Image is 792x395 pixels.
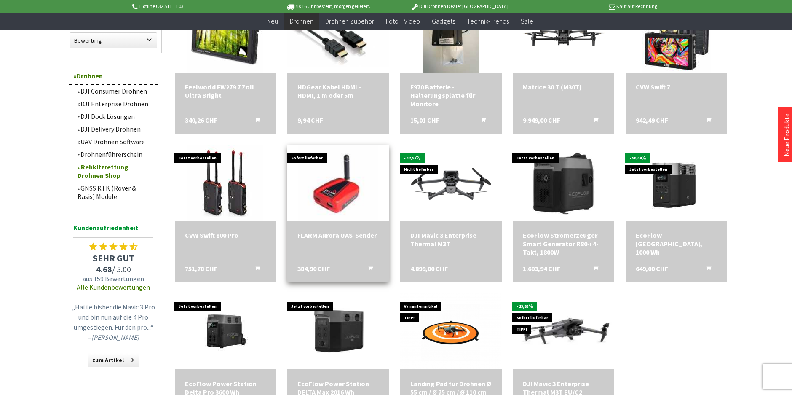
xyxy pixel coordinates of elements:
img: Matrice 30 T (M30T) [513,6,614,63]
a: DJI Dock Lösungen [73,110,158,123]
span: 9.949,00 CHF [523,116,560,124]
a: Drohnen Zubehör [319,13,380,30]
a: Technik-Trends [461,13,515,30]
button: In den Warenkorb [696,116,716,127]
a: Neu [261,13,284,30]
a: Alle Kundenbewertungen [77,283,150,291]
a: CVW Swift Z 942,49 CHF In den Warenkorb [636,83,717,91]
a: DJI Enterprise Drohnen [73,97,158,110]
span: 4.899,00 CHF [410,264,448,273]
div: FLARM Aurora UAS-Sender [297,231,379,239]
p: Hotline 032 511 11 03 [131,1,262,11]
span: aus 159 Bewertungen [69,274,158,283]
em: [PERSON_NAME] [91,333,139,341]
span: 751,78 CHF [185,264,217,273]
div: CVW Swift 800 Pro [185,231,266,239]
span: Technik-Trends [467,17,509,25]
a: Sale [515,13,539,30]
div: Feelworld FW279 7 Zoll Ultra Bright [185,83,266,99]
img: EcoFlow Stromerzeuger Smart Generator R80-i 4-Takt, 1800W [513,151,614,215]
label: Bewertung [70,33,157,48]
a: DJI Consumer Drohnen [73,85,158,97]
a: CVW Swift 800 Pro 751,78 CHF In den Warenkorb [185,231,266,239]
span: 340,26 CHF [185,116,217,124]
a: Gadgets [426,13,461,30]
span: 384,90 CHF [297,264,330,273]
img: HDGear Kabel HDMI - HDMI, 1 m oder 5m [287,3,389,67]
a: DJI Mavic 3 Enterprise Thermal M3T 4.899,00 CHF [410,231,492,248]
div: Matrice 30 T (M30T) [523,83,604,91]
span: Drohnen Zubehör [325,17,374,25]
span: 942,49 CHF [636,116,668,124]
a: Drohnen [69,67,158,85]
img: DJI Mavic 3 Enterprise Thermal M3T EU/C2 [513,299,614,363]
span: 1.603,94 CHF [523,264,560,273]
span: Kundenzufriedenheit [73,222,153,238]
a: DJI Delivery Drohnen [73,123,158,135]
span: 15,01 CHF [410,116,439,124]
span: 9,94 CHF [297,116,323,124]
a: EcoFlow - [GEOGRAPHIC_DATA], 1000 Wh 649,00 CHF In den Warenkorb [636,231,717,256]
a: Drohnenführerschein [73,148,158,161]
span: 4.68 [96,264,112,274]
img: Landing Pad für Drohnen Ø 55 cm / Ø 75 cm / Ø 110 cm [400,293,501,369]
span: Drohnen [290,17,313,25]
span: / 5.00 [69,264,158,274]
button: In den Warenkorb [471,116,491,127]
div: HDGear Kabel HDMI - HDMI, 1 m oder 5m [297,83,379,99]
button: In den Warenkorb [358,264,378,275]
a: Feelworld FW279 7 Zoll Ultra Bright 340,26 CHF In den Warenkorb [185,83,266,99]
p: Bis 16 Uhr bestellt, morgen geliefert. [262,1,393,11]
a: Neue Produkte [782,113,791,156]
div: F970 Batterie - Halterungsplatte für Monitore [410,83,492,108]
p: „Hatte bisher die Mavic 3 Pro und bin nun auf die 4 Pro umgestiegen. Für den pro...“ – [71,302,155,342]
a: HDGear Kabel HDMI - HDMI, 1 m oder 5m 9,94 CHF [297,83,379,99]
a: Matrice 30 T (M30T) 9.949,00 CHF In den Warenkorb [523,83,604,91]
button: In den Warenkorb [245,116,265,127]
img: EcoFlow - Power Station Delta 2, 1000 Wh [639,145,714,221]
span: 649,00 CHF [636,264,668,273]
p: Kauf auf Rechnung [525,1,657,11]
img: Ecoflow Delta Pro [187,293,263,369]
a: UAV Drohnen Software [73,135,158,148]
img: CVW Swift 800 Pro [187,145,263,221]
span: Gadgets [432,17,455,25]
a: F970 Batterie - Halterungsplatte für Monitore 15,01 CHF In den Warenkorb [410,83,492,108]
div: EcoFlow - [GEOGRAPHIC_DATA], 1000 Wh [636,231,717,256]
div: DJI Mavic 3 Enterprise Thermal M3T [410,231,492,248]
img: DJI Mavic 3 Enterprise Thermal M3T [400,154,502,212]
button: In den Warenkorb [583,116,603,127]
a: Rehkitzrettung Drohnen Shop [73,161,158,182]
span: Sale [521,17,533,25]
p: DJI Drohnen Dealer [GEOGRAPHIC_DATA] [394,1,525,11]
a: EcoFlow Stromerzeuger Smart Generator R80-i 4-Takt, 1800W 1.603,94 CHF In den Warenkorb [523,231,604,256]
button: In den Warenkorb [583,264,603,275]
button: In den Warenkorb [696,264,716,275]
span: Neu [267,17,278,25]
span: Foto + Video [386,17,420,25]
a: zum Artikel [88,353,139,367]
a: GNSS RTK (Rover & Basis) Module [73,182,158,203]
a: FLARM Aurora UAS-Sender 384,90 CHF In den Warenkorb [297,231,379,239]
img: EcoFlow Power Station DELTA Max 2016 Wh [287,299,389,363]
a: Foto + Video [380,13,426,30]
a: Drohnen [284,13,319,30]
span: SEHR GUT [69,252,158,264]
img: FLARM Aurora UAS-Sender [298,130,378,236]
div: EcoFlow Stromerzeuger Smart Generator R80-i 4-Takt, 1800W [523,231,604,256]
button: In den Warenkorb [245,264,265,275]
div: CVW Swift Z [636,83,717,91]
